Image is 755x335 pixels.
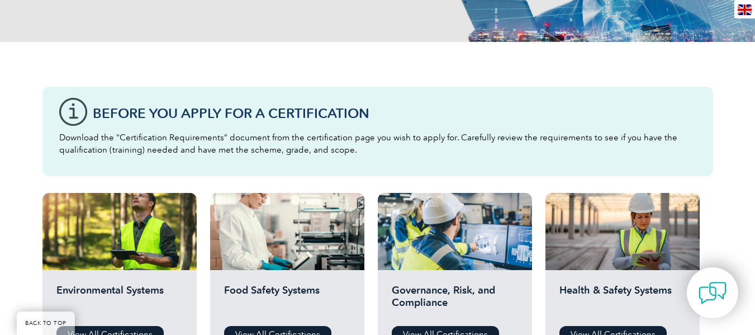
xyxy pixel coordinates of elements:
[59,131,696,156] p: Download the “Certification Requirements” document from the certification page you wish to apply ...
[738,4,752,15] img: en
[93,106,696,120] h3: Before You Apply For a Certification
[56,284,183,318] h2: Environmental Systems
[17,312,75,335] a: BACK TO TOP
[559,284,686,318] h2: Health & Safety Systems
[224,284,350,318] h2: Food Safety Systems
[392,284,518,318] h2: Governance, Risk, and Compliance
[699,279,726,307] img: contact-chat.png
